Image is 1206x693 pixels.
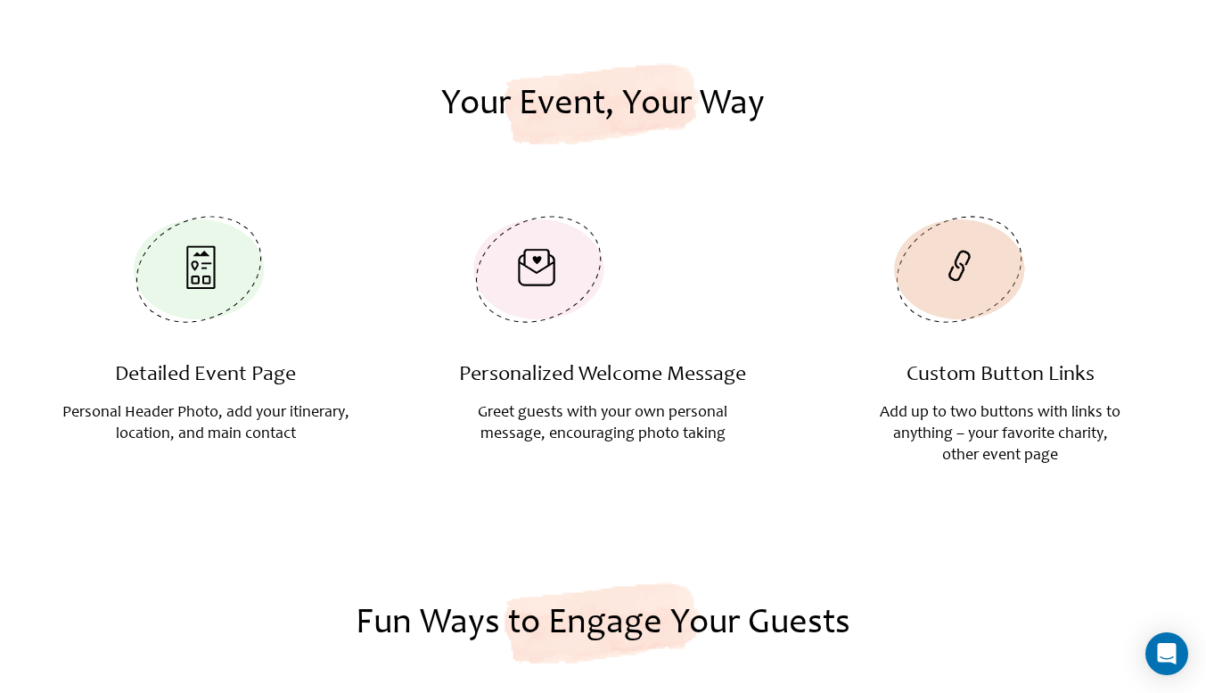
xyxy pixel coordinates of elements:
[1145,632,1188,675] div: Open Intercom Messenger
[9,83,1197,128] h2: Your Event, Your Way
[879,402,1121,466] p: Add up to two buttons with links to anything – your favorite charity, other event page
[879,196,1040,343] img: Group 13928 | Live Photo Slideshow for Events | Create Free Events Album for Any Occasion
[879,363,1121,389] h3: Custom Button Links
[458,402,747,445] p: Greet guests with your own personal message, encouraging photo taking
[62,402,350,445] p: Personal Header Photo, add your itinerary, location, and main contact
[458,363,747,389] h3: Personalized Welcome Message
[458,196,619,343] img: Group 13927 | Live Photo Slideshow for Events | Create Free Events Album for Any Occasion
[62,363,350,389] h3: Detailed Event Page
[69,602,1138,647] h2: Fun Ways to Engage Your Guests
[119,196,279,343] img: Group 13926 | Live Photo Slideshow for Events | Create Free Events Album for Any Occasion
